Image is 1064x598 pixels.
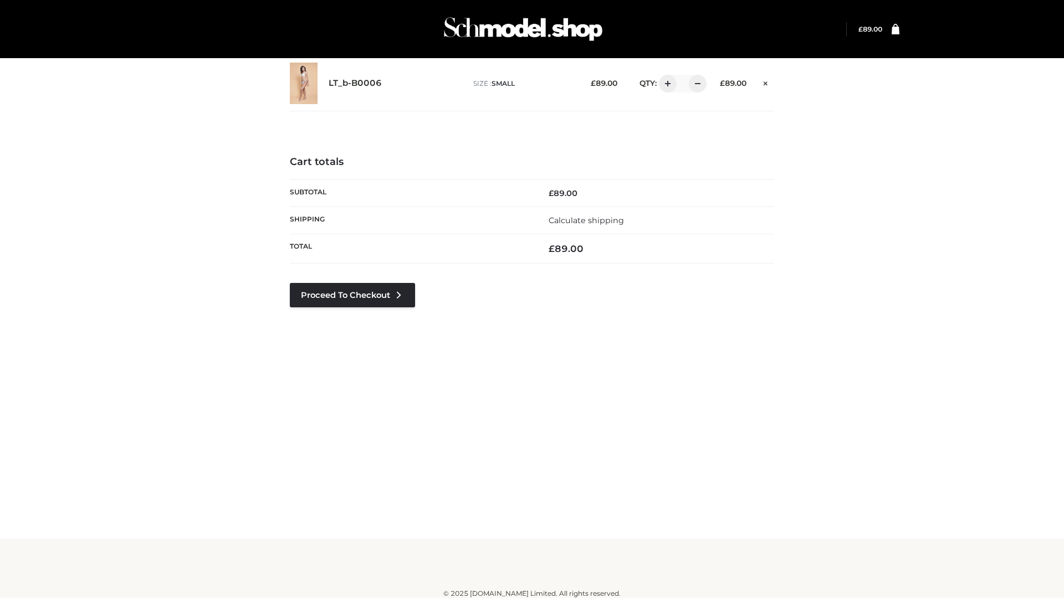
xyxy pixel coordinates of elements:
img: Schmodel Admin 964 [440,7,606,51]
img: LT_b-B0006 - SMALL [290,63,318,104]
bdi: 89.00 [549,243,584,254]
a: Proceed to Checkout [290,283,415,307]
span: £ [549,188,554,198]
bdi: 89.00 [720,79,746,87]
span: £ [720,79,725,87]
span: £ [591,79,596,87]
a: Calculate shipping [549,215,624,225]
a: Remove this item [758,75,774,89]
th: Shipping [290,207,532,234]
bdi: 89.00 [549,188,577,198]
span: SMALL [492,79,515,87]
th: Subtotal [290,179,532,207]
bdi: 89.00 [858,25,882,33]
span: £ [858,25,863,33]
div: QTY: [628,75,703,92]
a: LT_b-B0006 [329,78,382,89]
th: Total [290,234,532,264]
span: £ [549,243,555,254]
h4: Cart totals [290,156,774,168]
p: size : [473,79,574,89]
a: £89.00 [858,25,882,33]
bdi: 89.00 [591,79,617,87]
